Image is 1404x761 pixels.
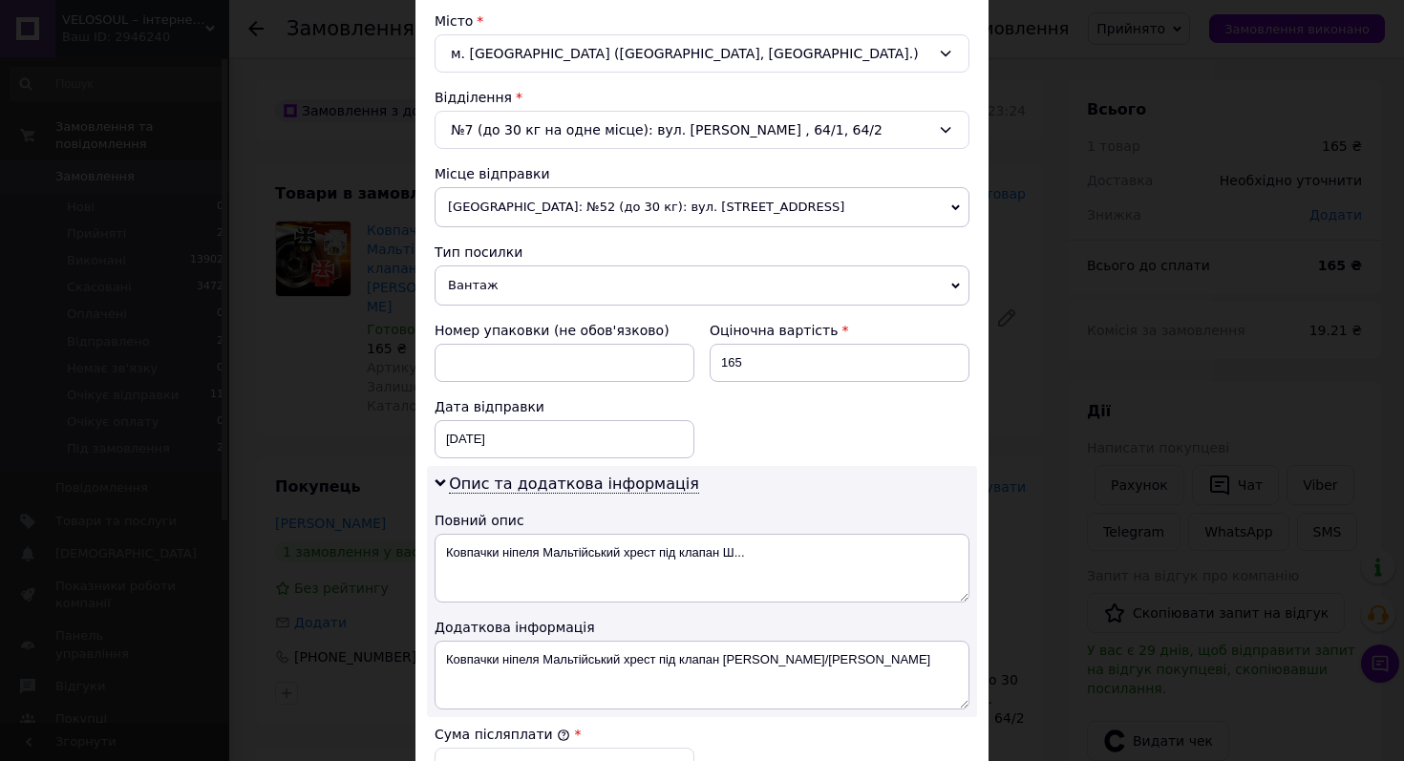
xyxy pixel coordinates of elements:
span: Вантаж [435,265,969,306]
div: Додаткова інформація [435,618,969,637]
span: [GEOGRAPHIC_DATA]: №52 (до 30 кг): вул. [STREET_ADDRESS] [435,187,969,227]
div: Відділення [435,88,969,107]
div: Дата відправки [435,397,694,416]
div: Повний опис [435,511,969,530]
textarea: Ковпачки ніпеля Мальтійський хрест під клапан Ш... [435,534,969,602]
span: Опис та додаткова інформація [449,475,699,494]
div: №7 (до 30 кг на одне місце): вул. [PERSON_NAME] , 64/1, 64/2 [435,111,969,149]
label: Сума післяплати [435,727,570,742]
div: Номер упаковки (не обов'язково) [435,321,694,340]
span: Місце відправки [435,166,550,181]
div: м. [GEOGRAPHIC_DATA] ([GEOGRAPHIC_DATA], [GEOGRAPHIC_DATA].) [435,34,969,73]
div: Місто [435,11,969,31]
span: Тип посилки [435,244,522,260]
div: Оціночна вартість [710,321,969,340]
textarea: Ковпачки ніпеля Мальтійський хрест під клапан [PERSON_NAME]/[PERSON_NAME] [435,641,969,709]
